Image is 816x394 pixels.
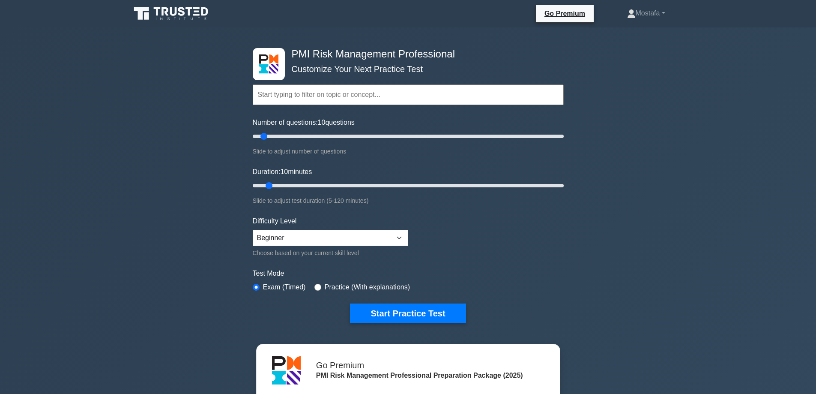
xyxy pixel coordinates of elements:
span: 10 [318,119,326,126]
input: Start typing to filter on topic or concept... [253,84,564,105]
a: Mostafa [607,5,686,22]
label: Number of questions: questions [253,117,355,128]
div: Choose based on your current skill level [253,248,408,258]
h4: PMI Risk Management Professional [288,48,522,60]
label: Difficulty Level [253,216,297,226]
label: Test Mode [253,268,564,279]
a: Go Premium [539,8,590,19]
label: Exam (Timed) [263,282,306,292]
button: Start Practice Test [350,304,466,323]
span: 10 [280,168,288,175]
div: Slide to adjust test duration (5-120 minutes) [253,195,564,206]
label: Duration: minutes [253,167,312,177]
div: Slide to adjust number of questions [253,146,564,156]
label: Practice (With explanations) [325,282,410,292]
